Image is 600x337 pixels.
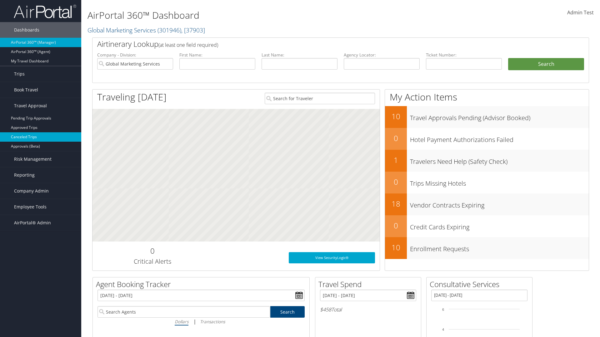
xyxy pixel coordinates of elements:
h3: Critical Alerts [97,257,207,266]
label: Last Name: [262,52,337,58]
span: $458 [320,306,331,313]
h2: Consultative Services [430,279,532,290]
span: Reporting [14,167,35,183]
span: AirPortal® Admin [14,215,51,231]
span: , [ 37903 ] [181,26,205,34]
a: 10Enrollment Requests [385,237,589,259]
h2: 0 [385,177,407,187]
h3: Trips Missing Hotels [410,176,589,188]
h3: Enrollment Requests [410,242,589,253]
h1: Traveling [DATE] [97,90,167,104]
a: 0Credit Cards Expiring [385,215,589,237]
a: 18Vendor Contracts Expiring [385,193,589,215]
span: Dashboards [14,22,39,38]
h3: Hotel Payment Authorizations Failed [410,132,589,144]
h2: Agent Booking Tracker [96,279,309,290]
h1: My Action Items [385,90,589,104]
tspan: 6 [442,308,444,311]
input: Search for Traveler [265,93,375,104]
button: Search [508,58,584,71]
tspan: 4 [442,328,444,331]
i: Transactions [200,319,225,325]
input: Search Agents [97,306,270,318]
span: ( 301946 ) [157,26,181,34]
h2: 10 [385,242,407,253]
label: Ticket Number: [426,52,502,58]
img: airportal-logo.png [14,4,76,19]
h3: Travelers Need Help (Safety Check) [410,154,589,166]
label: Company - Division: [97,52,173,58]
a: Search [270,306,305,318]
h2: 10 [385,111,407,122]
i: Dollars [175,319,188,325]
a: 0Trips Missing Hotels [385,172,589,193]
span: Book Travel [14,82,38,98]
h3: Credit Cards Expiring [410,220,589,232]
h2: 0 [385,133,407,144]
h2: 1 [385,155,407,165]
a: Admin Test [567,3,594,22]
h2: 18 [385,198,407,209]
a: View SecurityLogic® [289,252,375,263]
h3: Vendor Contracts Expiring [410,198,589,210]
div: | [97,318,305,325]
h6: Total [320,306,416,313]
span: Risk Management [14,151,52,167]
a: 0Hotel Payment Authorizations Failed [385,128,589,150]
h2: 0 [385,220,407,231]
span: Admin Test [567,9,594,16]
span: Company Admin [14,183,49,199]
a: 1Travelers Need Help (Safety Check) [385,150,589,172]
h2: Travel Spend [318,279,421,290]
span: Employee Tools [14,199,47,215]
label: First Name: [179,52,255,58]
label: Agency Locator: [344,52,420,58]
span: Travel Approval [14,98,47,114]
span: (at least one field required) [158,42,218,48]
h2: 0 [97,246,207,256]
a: Global Marketing Services [87,26,205,34]
span: Trips [14,66,25,82]
h3: Travel Approvals Pending (Advisor Booked) [410,110,589,122]
h1: AirPortal 360™ Dashboard [87,9,425,22]
a: 10Travel Approvals Pending (Advisor Booked) [385,106,589,128]
h2: Airtinerary Lookup [97,39,543,49]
